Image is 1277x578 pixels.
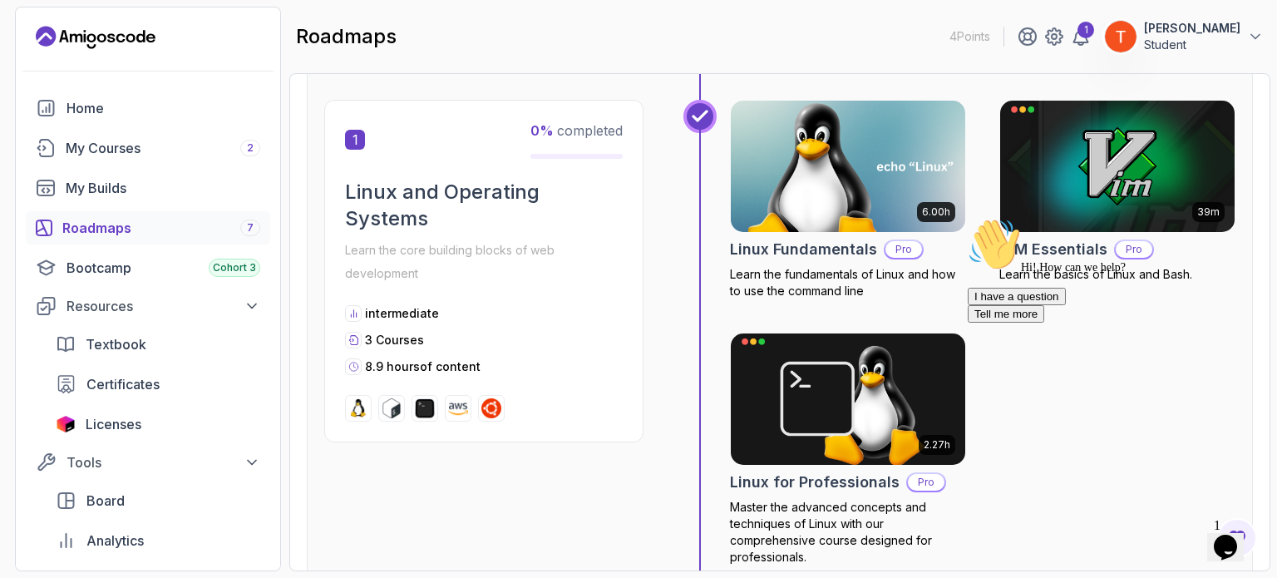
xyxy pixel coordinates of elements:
span: completed [530,122,623,139]
img: user profile image [1105,21,1136,52]
p: 4 Points [949,28,990,45]
p: [PERSON_NAME] [1144,20,1240,37]
a: Linux for Professionals card2.27hLinux for ProfessionalsProMaster the advanced concepts and techn... [730,333,966,566]
a: builds [26,171,270,205]
span: 7 [247,221,254,235]
p: 8.9 hours of content [365,358,481,375]
div: Resources [67,296,260,316]
span: Cohort 3 [213,261,256,274]
p: Learn the fundamentals of Linux and how to use the command line [730,266,966,299]
span: 3 Courses [365,333,424,347]
div: My Builds [66,178,260,198]
p: 39m [1197,205,1220,219]
h2: Linux for Professionals [730,471,900,494]
p: 2.27h [924,438,950,452]
img: :wave: [7,7,60,60]
iframe: chat widget [1207,511,1260,561]
a: roadmaps [26,211,270,245]
div: 1 [1077,22,1094,38]
img: Linux for Professionals card [731,333,965,465]
span: 2 [247,141,254,155]
a: certificates [46,368,270,401]
button: I have a question [7,77,105,94]
div: Bootcamp [67,258,260,278]
div: 👋Hi! How can we help?I have a questionTell me more [7,7,306,111]
button: Tools [26,447,270,477]
a: courses [26,131,270,165]
span: Hi! How can we help? [7,50,165,62]
span: Analytics [86,531,144,551]
a: VIM Essentials card39mVIM EssentialsProLearn the basics of Linux and Bash. [999,100,1235,283]
a: board [46,484,270,517]
img: ubuntu logo [481,398,501,418]
iframe: chat widget [961,211,1260,503]
a: Linux Fundamentals card6.00hLinux FundamentalsProLearn the fundamentals of Linux and how to use t... [730,100,966,299]
img: bash logo [382,398,402,418]
span: Licenses [86,414,141,434]
p: 6.00h [922,205,950,219]
img: linux logo [348,398,368,418]
span: Board [86,491,125,511]
span: 0 % [530,122,554,139]
a: analytics [46,524,270,557]
p: Learn the core building blocks of web development [345,239,623,285]
p: Pro [908,474,944,491]
p: Master the advanced concepts and techniques of Linux with our comprehensive course designed for p... [730,499,966,566]
div: My Courses [66,138,260,158]
div: Home [67,98,260,118]
p: intermediate [365,305,439,322]
a: 1 [1071,27,1091,47]
a: Landing page [36,24,155,51]
div: Tools [67,452,260,472]
p: Student [1144,37,1240,53]
img: Linux Fundamentals card [725,97,971,235]
h2: Linux and Operating Systems [345,179,623,232]
span: Certificates [86,374,160,394]
p: Pro [885,241,922,258]
a: home [26,91,270,125]
h2: roadmaps [296,23,397,50]
div: Roadmaps [62,218,260,238]
button: Resources [26,291,270,321]
a: textbook [46,328,270,361]
h2: Linux Fundamentals [730,238,877,261]
a: bootcamp [26,251,270,284]
img: aws logo [448,398,468,418]
span: Textbook [86,334,146,354]
img: jetbrains icon [56,416,76,432]
a: licenses [46,408,270,441]
img: VIM Essentials card [1000,101,1235,232]
button: user profile image[PERSON_NAME]Student [1104,20,1264,53]
img: terminal logo [415,398,435,418]
span: 1 [345,130,365,150]
button: Tell me more [7,94,83,111]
